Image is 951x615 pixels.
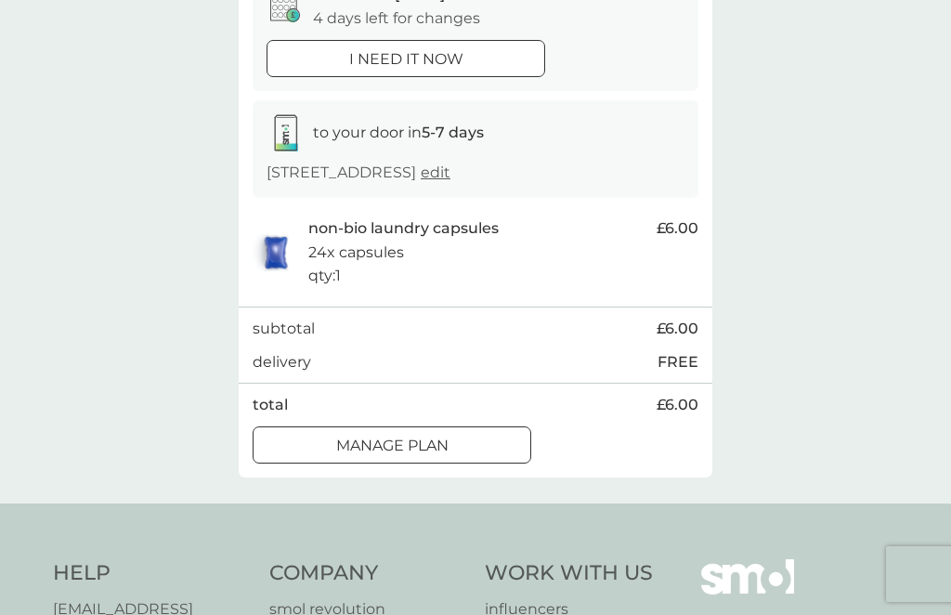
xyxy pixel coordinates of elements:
[658,350,698,374] p: FREE
[313,124,484,141] span: to your door in
[267,40,545,77] button: i need it now
[422,124,484,141] strong: 5-7 days
[313,7,480,31] p: 4 days left for changes
[308,216,499,241] p: non-bio laundry capsules
[253,350,311,374] p: delivery
[485,559,653,588] h4: Work With Us
[657,317,698,341] span: £6.00
[308,241,404,265] p: 24x capsules
[421,164,450,181] a: edit
[336,434,449,458] p: Manage plan
[269,559,467,588] h4: Company
[53,559,251,588] h4: Help
[253,317,315,341] p: subtotal
[308,264,341,288] p: qty : 1
[253,426,531,464] button: Manage plan
[657,216,698,241] span: £6.00
[267,161,450,185] p: [STREET_ADDRESS]
[657,393,698,417] span: £6.00
[253,393,288,417] p: total
[349,47,463,72] p: i need it now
